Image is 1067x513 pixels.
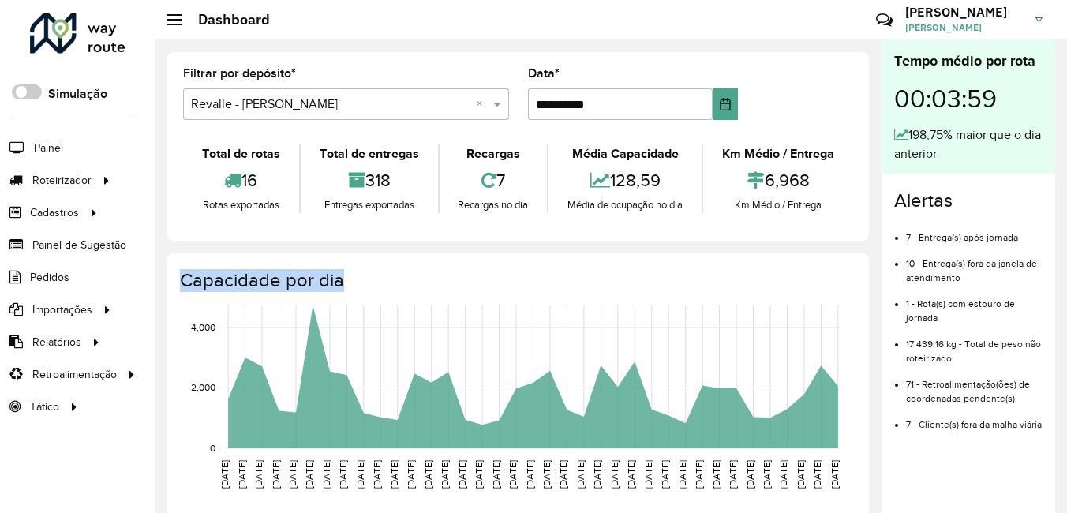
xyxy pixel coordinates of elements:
span: Painel de Sugestão [32,237,126,253]
span: Tático [30,399,59,415]
text: [DATE] [338,460,348,489]
span: Painel [34,140,63,156]
h4: Capacidade por dia [180,269,853,292]
text: [DATE] [694,460,704,489]
li: 17.439,16 kg - Total de peso não roteirizado [906,325,1043,365]
text: [DATE] [474,460,484,489]
div: 318 [305,163,434,197]
label: Data [528,64,560,83]
span: Cadastros [30,204,79,221]
text: [DATE] [541,460,552,489]
text: [DATE] [423,460,433,489]
div: 00:03:59 [894,72,1043,125]
button: Choose Date [713,88,739,120]
div: Km Médio / Entrega [707,197,849,213]
text: [DATE] [372,460,382,489]
text: [DATE] [575,460,586,489]
span: Pedidos [30,269,69,286]
text: [DATE] [812,460,822,489]
text: [DATE] [253,460,264,489]
text: [DATE] [711,460,721,489]
text: 0 [210,443,215,453]
label: Filtrar por depósito [183,64,296,83]
text: [DATE] [762,460,772,489]
text: [DATE] [558,460,568,489]
div: 6,968 [707,163,849,197]
span: Clear all [476,95,489,114]
text: 4,000 [191,322,215,332]
li: 1 - Rota(s) com estouro de jornada [906,285,1043,325]
div: 7 [444,163,544,197]
text: [DATE] [592,460,602,489]
text: [DATE] [829,460,840,489]
text: [DATE] [491,460,501,489]
label: Simulação [48,84,107,103]
text: [DATE] [389,460,399,489]
span: Importações [32,301,92,318]
div: Média de ocupação no dia [552,197,698,213]
li: 71 - Retroalimentação(ões) de coordenadas pendente(s) [906,365,1043,406]
text: 2,000 [191,383,215,393]
text: [DATE] [355,460,365,489]
h2: Dashboard [182,11,270,28]
div: Recargas [444,144,544,163]
text: [DATE] [507,460,518,489]
text: [DATE] [321,460,331,489]
text: [DATE] [457,460,467,489]
div: 16 [187,163,295,197]
text: [DATE] [677,460,687,489]
div: 128,59 [552,163,698,197]
div: Km Médio / Entrega [707,144,849,163]
div: Total de entregas [305,144,434,163]
a: Contato Rápido [867,3,901,37]
li: 10 - Entrega(s) fora da janela de atendimento [906,245,1043,285]
text: [DATE] [237,460,247,489]
text: [DATE] [304,460,314,489]
li: 7 - Cliente(s) fora da malha viária [906,406,1043,432]
text: [DATE] [745,460,755,489]
div: Rotas exportadas [187,197,295,213]
text: [DATE] [525,460,535,489]
div: Recargas no dia [444,197,544,213]
text: [DATE] [609,460,620,489]
li: 7 - Entrega(s) após jornada [906,219,1043,245]
text: [DATE] [626,460,636,489]
text: [DATE] [440,460,450,489]
text: [DATE] [643,460,653,489]
text: [DATE] [796,460,806,489]
span: Retroalimentação [32,366,117,383]
span: Relatórios [32,334,81,350]
div: 198,75% maior que o dia anterior [894,125,1043,163]
text: [DATE] [271,460,281,489]
text: [DATE] [660,460,670,489]
text: [DATE] [219,460,230,489]
text: [DATE] [406,460,416,489]
text: [DATE] [778,460,788,489]
div: Tempo médio por rota [894,51,1043,72]
text: [DATE] [287,460,298,489]
span: [PERSON_NAME] [905,21,1024,35]
div: Entregas exportadas [305,197,434,213]
text: [DATE] [728,460,738,489]
div: Total de rotas [187,144,295,163]
span: Roteirizador [32,172,92,189]
div: Média Capacidade [552,144,698,163]
h3: [PERSON_NAME] [905,5,1024,20]
h4: Alertas [894,189,1043,212]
